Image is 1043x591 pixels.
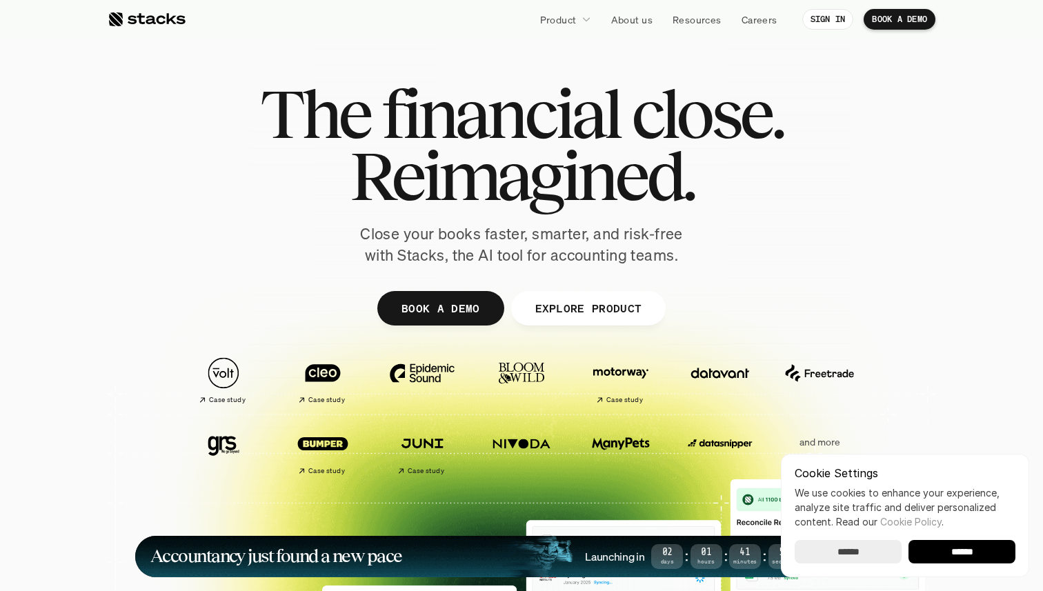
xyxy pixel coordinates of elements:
h2: Case study [308,396,345,404]
strong: : [722,548,729,564]
span: 41 [729,549,761,557]
p: We use cookies to enhance your experience, analyze site traffic and deliver personalized content. [795,485,1015,529]
p: Cookie Settings [795,468,1015,479]
p: About us [611,12,653,27]
a: Accountancy just found a new paceLaunching in02Days:01Hours:41Minutes:59SecondsLEARN MORE [135,536,908,577]
p: Close your books faster, smarter, and risk-free with Stacks, the AI tool for accounting teams. [349,223,694,266]
p: Product [540,12,577,27]
p: SIGN IN [811,14,846,24]
a: Case study [181,350,266,410]
a: SIGN IN [802,9,854,30]
h2: Case study [308,467,345,475]
span: close. [631,83,783,145]
a: Case study [280,350,366,410]
span: Hours [691,559,722,564]
a: Case study [280,421,366,481]
span: 02 [651,549,683,557]
p: BOOK A DEMO [401,298,480,318]
h1: Accountancy just found a new pace [150,548,402,564]
span: Days [651,559,683,564]
p: Resources [673,12,722,27]
a: Case study [379,421,465,481]
a: BOOK A DEMO [377,291,504,325]
a: Cookie Policy [880,516,942,528]
a: Resources [664,7,730,32]
span: The [260,83,370,145]
span: 59 [768,549,800,557]
a: EXPLORE PRODUCT [510,291,666,325]
p: BOOK A DEMO [872,14,927,24]
strong: : [761,548,768,564]
a: BOOK A DEMO [864,9,935,30]
span: 01 [691,549,722,557]
span: Seconds [768,559,800,564]
p: and more [777,437,862,448]
h4: Launching in [585,549,644,564]
strong: : [683,548,690,564]
h2: Case study [408,467,444,475]
p: EXPLORE PRODUCT [535,298,642,318]
p: Careers [742,12,777,27]
h2: Case study [606,396,643,404]
h2: Case study [209,396,246,404]
a: About us [603,7,661,32]
a: Careers [733,7,786,32]
span: financial [381,83,619,145]
span: Reimagined. [350,145,694,207]
span: Read our . [836,516,944,528]
a: Case study [578,350,664,410]
span: Minutes [729,559,761,564]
